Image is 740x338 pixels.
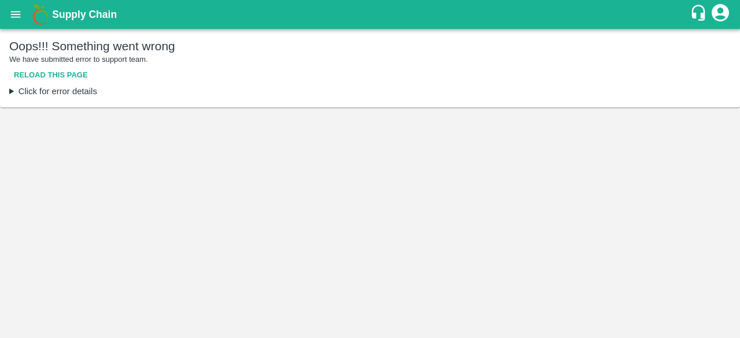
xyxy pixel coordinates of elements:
[9,54,731,65] p: We have submitted error to support team.
[9,85,731,98] summary: Click for error details
[9,85,731,98] details: lo Ipsu do S (ametc://ad.elitse.do/eiusmod/5572.137931te5in2utl098et.do:014:9608213) ma A (enima:...
[2,1,29,28] button: open drawer
[710,2,731,27] div: account of current user
[52,9,117,20] b: Supply Chain
[9,65,92,86] button: Reload this page
[52,6,690,23] a: Supply Chain
[9,38,731,54] h5: Oops!!! Something went wrong
[690,4,710,25] div: customer-support
[29,3,52,26] img: logo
